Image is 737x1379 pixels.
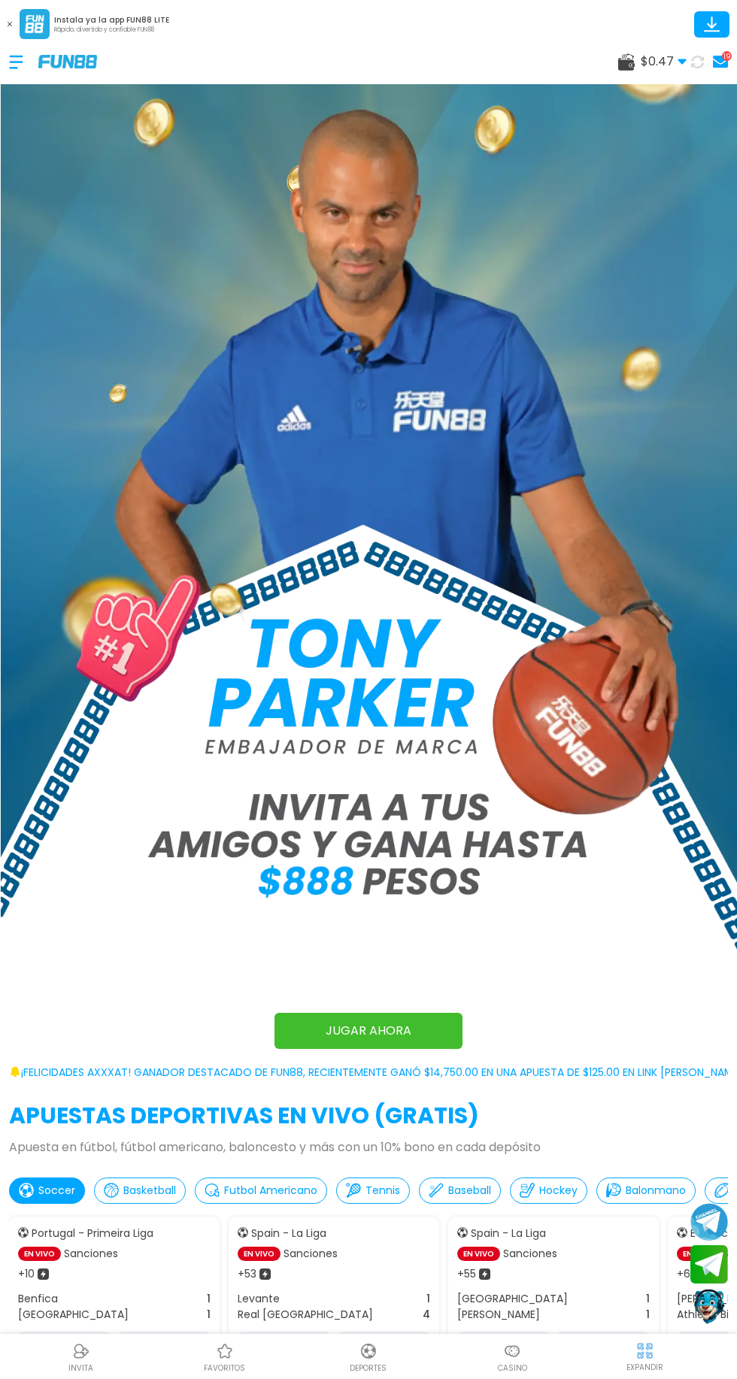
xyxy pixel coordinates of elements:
[690,1202,728,1241] button: Join telegram channel
[336,1177,410,1204] button: Tennis
[646,1291,650,1307] p: 1
[641,53,687,71] span: $ 0.47
[9,1340,153,1374] a: ReferralReferralINVITA
[274,1013,463,1049] a: JUGAR AHORA
[471,1226,546,1241] p: Spain - La Liga
[646,1307,650,1323] p: 1
[690,1287,728,1326] button: Contact customer service
[38,55,97,68] img: Company Logo
[423,1307,430,1323] p: 4
[708,51,728,72] a: 19
[207,1307,211,1323] p: 1
[224,1183,317,1199] p: Futbol Americano
[18,1291,58,1307] p: Benfica
[441,1340,584,1374] a: CasinoCasinoCasino
[284,1246,338,1262] p: Sanciones
[350,1362,387,1374] p: Deportes
[238,1247,281,1261] p: EN VIVO
[296,1340,440,1374] a: DeportesDeportesDeportes
[626,1183,686,1199] p: Balonmano
[722,51,732,61] div: 19
[457,1247,500,1261] p: EN VIVO
[635,1341,654,1360] img: hide
[359,1342,378,1360] img: Deportes
[204,1362,245,1374] p: favoritos
[207,1291,211,1307] p: 1
[68,1362,93,1374] p: INVITA
[457,1266,476,1282] p: + 55
[20,9,50,39] img: App Logo
[498,1362,527,1374] p: Casino
[153,1340,296,1374] a: Casino FavoritosCasino Favoritosfavoritos
[54,26,169,35] p: Rápido, divertido y confiable FUN88
[216,1342,234,1360] img: Casino Favoritos
[457,1291,568,1307] p: [GEOGRAPHIC_DATA]
[503,1342,521,1360] img: Casino
[448,1183,491,1199] p: Baseball
[238,1266,256,1282] p: + 53
[457,1307,540,1323] p: [PERSON_NAME]
[9,1177,85,1204] button: Soccer
[690,1245,728,1284] button: Join telegram
[64,1246,118,1262] p: Sanciones
[365,1183,400,1199] p: Tennis
[123,1183,176,1199] p: Basketball
[539,1183,578,1199] p: Hockey
[626,1362,663,1373] p: EXPANDIR
[18,1266,35,1282] p: + 10
[426,1291,430,1307] p: 1
[195,1177,327,1204] button: Futbol Americano
[54,14,169,26] p: Instala ya la app FUN88 LITE
[238,1307,373,1323] p: Real [GEOGRAPHIC_DATA]
[9,1099,728,1132] h2: APUESTAS DEPORTIVAS EN VIVO (gratis)
[72,1342,90,1360] img: Referral
[677,1266,690,1282] p: + 6
[510,1177,587,1204] button: Hockey
[503,1246,557,1262] p: Sanciones
[251,1226,326,1241] p: Spain - La Liga
[38,1183,75,1199] p: Soccer
[238,1291,280,1307] p: Levante
[677,1247,720,1261] p: EN VIVO
[9,1138,728,1156] p: Apuesta en fútbol, fútbol americano, baloncesto y más con un 10% bono en cada depósito
[596,1177,696,1204] button: Balonmano
[18,1247,61,1261] p: EN VIVO
[18,1307,129,1323] p: [GEOGRAPHIC_DATA]
[32,1226,153,1241] p: Portugal - Primeira Liga
[419,1177,501,1204] button: Baseball
[94,1177,186,1204] button: Basketball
